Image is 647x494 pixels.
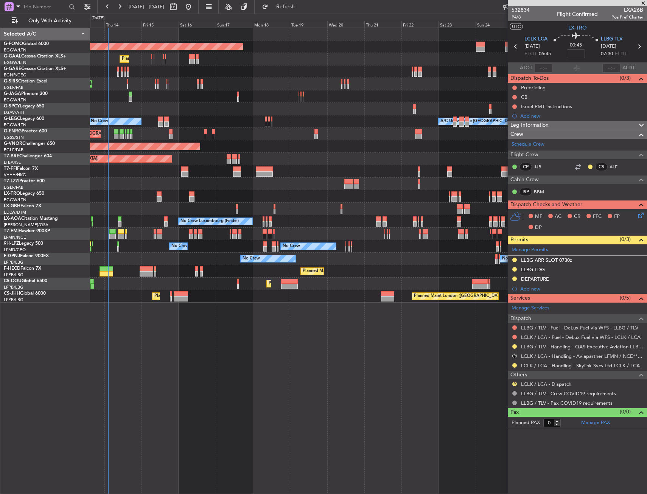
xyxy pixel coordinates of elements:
span: CS-DOU [4,279,22,283]
a: LLBG / TLV - Crew COVID19 requirements [521,390,616,397]
a: G-SPCYLegacy 650 [4,104,44,109]
span: Pax [510,408,519,417]
a: Manage PAX [581,419,610,427]
a: VHHH/HKG [4,172,26,178]
span: 06:45 [539,50,551,58]
span: [DATE] - [DATE] [129,3,164,10]
button: R [512,382,517,386]
span: Refresh [270,4,302,9]
span: G-JAGA [4,92,21,96]
div: Sat 16 [179,21,216,28]
a: EGLF/FAB [4,147,23,153]
a: EDLW/DTM [4,210,26,215]
div: Planned Maint [GEOGRAPHIC_DATA] ([GEOGRAPHIC_DATA]) [303,266,422,277]
a: [PERSON_NAME]/QSA [4,222,48,228]
span: DP [535,224,542,231]
a: LFPB/LBG [4,259,23,265]
span: G-SPCY [4,104,20,109]
a: T7-FFIFalcon 7X [4,166,38,171]
span: LX-GBH [4,204,20,208]
a: 9H-LPZLegacy 500 [4,241,43,246]
div: LLBG LDG [521,266,545,273]
a: G-ENRGPraetor 600 [4,129,47,134]
label: Planned PAX [512,419,540,427]
span: Pos Pref Charter [611,14,643,20]
div: Add new [520,286,643,292]
span: FFC [593,213,602,221]
span: Dispatch Checks and Weather [510,200,582,209]
div: A/C Unavailable [GEOGRAPHIC_DATA] ([GEOGRAPHIC_DATA]) [440,116,563,127]
span: ETOT [524,50,537,58]
span: Leg Information [510,121,549,130]
a: LCLK / LCA - Fuel - DeLux Fuel via WFS - LCLK / LCA [521,334,641,340]
span: LXA26B [611,6,643,14]
span: G-GARE [4,67,21,71]
span: Dispatch [510,314,531,323]
a: LCLK / LCA - Dispatch [521,381,571,387]
a: LLBG / TLV - Pax COVID19 requirements [521,400,613,406]
a: LTBA/ISL [4,160,21,165]
a: Schedule Crew [512,141,544,148]
a: EGGW/LTN [4,97,26,103]
span: Others [510,371,527,379]
div: Thu 14 [104,21,142,28]
div: DEPARTURE [521,276,549,282]
div: Fri 22 [401,21,439,28]
a: LFPB/LBG [4,272,23,278]
div: Planned Maint [GEOGRAPHIC_DATA] ([GEOGRAPHIC_DATA]) [154,290,274,302]
a: LLBG / TLV - Fuel - DeLux Fuel via WFS - LLBG / TLV [521,325,638,331]
a: CS-JHHGlobal 6000 [4,291,46,296]
a: LX-GBHFalcon 7X [4,204,41,208]
button: Refresh [258,1,304,13]
a: LX-AOACitation Mustang [4,216,58,221]
button: UTC [510,23,523,30]
a: T7-EMIHawker 900XP [4,229,50,233]
div: Israel PMT instructions [521,103,572,110]
a: EGGW/LTN [4,60,26,65]
a: Manage Services [512,304,549,312]
span: Services [510,294,530,303]
span: LX-TRO [4,191,20,196]
div: [DATE] [92,15,104,22]
a: LFMN/NCE [4,235,26,240]
div: Flight Confirmed [557,10,598,18]
div: Tue 19 [290,21,327,28]
span: Flight Crew [510,151,538,159]
a: LCLK / LCA - Handling - Aviapartner LFMN / NCE*****MY HANDLING**** [521,353,643,359]
span: T7-LZZI [4,179,19,183]
div: No Crew [502,253,519,264]
div: No Crew [283,241,300,252]
div: Sun 24 [476,21,513,28]
span: ELDT [615,50,627,58]
span: T7-FFI [4,166,17,171]
span: (0/3) [620,235,631,243]
div: Prebriefing [521,84,546,91]
span: [DATE] [601,43,616,50]
span: G-GAAL [4,54,21,59]
span: G-ENRG [4,129,22,134]
button: Only With Activity [8,15,82,27]
div: Planned Maint [122,53,149,65]
a: G-FOMOGlobal 6000 [4,42,49,46]
a: F-HECDFalcon 7X [4,266,41,271]
span: Crew [510,130,523,139]
span: 00:45 [570,42,582,49]
a: Manage Permits [512,246,548,254]
div: CP [519,163,532,171]
a: T7-LZZIPraetor 600 [4,179,45,183]
a: EGGW/LTN [4,197,26,203]
div: CS [595,163,608,171]
a: ALF [610,163,627,170]
div: No Crew Luxembourg (Findel) [180,216,239,227]
a: EGGW/LTN [4,47,26,53]
span: LX-AOA [4,216,21,221]
a: T7-BREChallenger 604 [4,154,52,158]
span: 9H-LPZ [4,241,19,246]
span: MF [535,213,542,221]
a: CS-DOUGlobal 6500 [4,279,47,283]
div: Fri 15 [142,21,179,28]
span: FP [614,213,620,221]
span: (0/0) [620,408,631,416]
a: LX-TROLegacy 650 [4,191,44,196]
a: LGAV/ATH [4,110,24,115]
